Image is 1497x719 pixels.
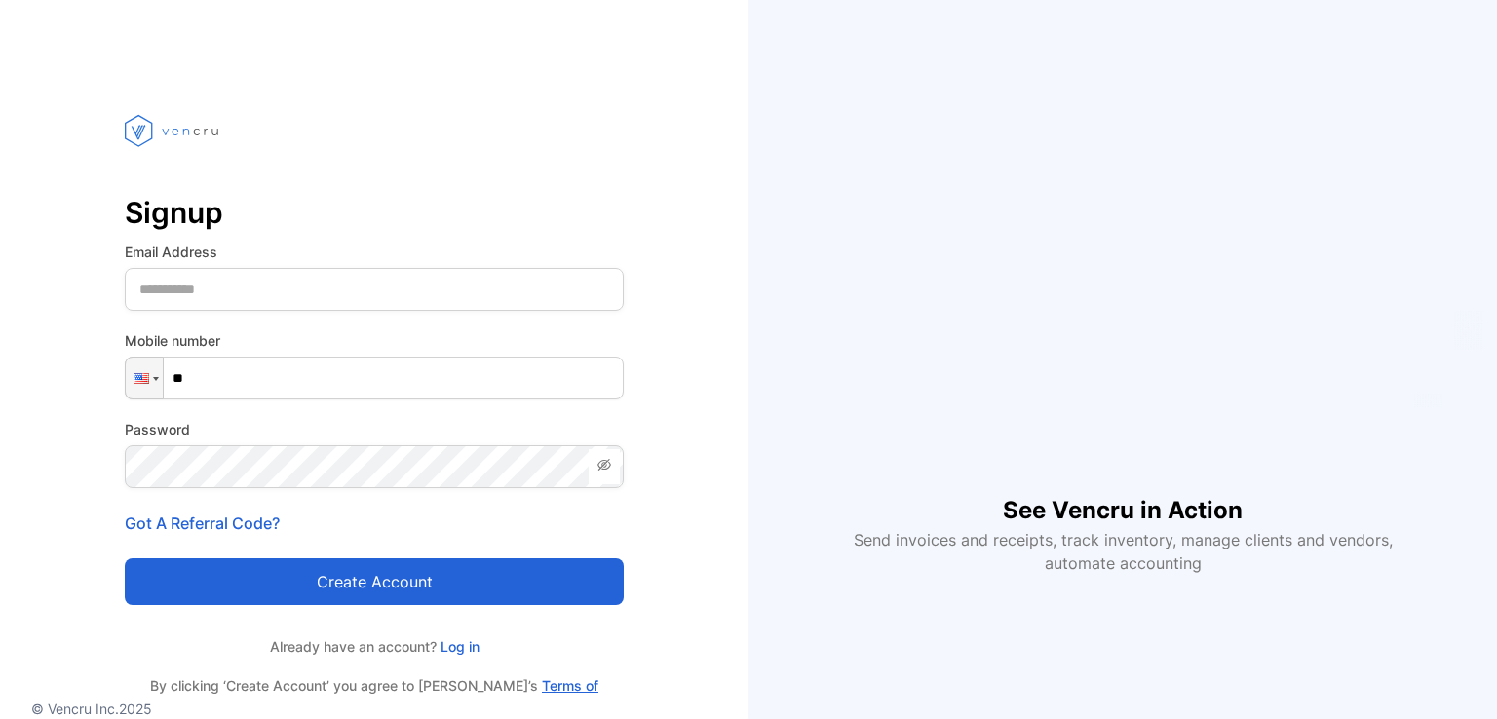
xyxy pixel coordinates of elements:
[125,419,624,439] label: Password
[125,558,624,605] button: Create account
[125,189,624,236] p: Signup
[437,638,480,655] a: Log in
[125,78,222,183] img: vencru logo
[125,511,624,535] p: Got A Referral Code?
[125,636,624,657] p: Already have an account?
[125,676,624,715] p: By clicking ‘Create Account’ you agree to [PERSON_NAME]’s and
[125,242,624,262] label: Email Address
[365,697,465,713] a: Privacy Policies
[126,358,163,398] div: United States: + 1
[1003,462,1243,528] h1: See Vencru in Action
[125,330,624,351] label: Mobile number
[842,528,1403,575] p: Send invoices and receipts, track inventory, manage clients and vendors, automate accounting
[840,144,1405,462] iframe: YouTube video player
